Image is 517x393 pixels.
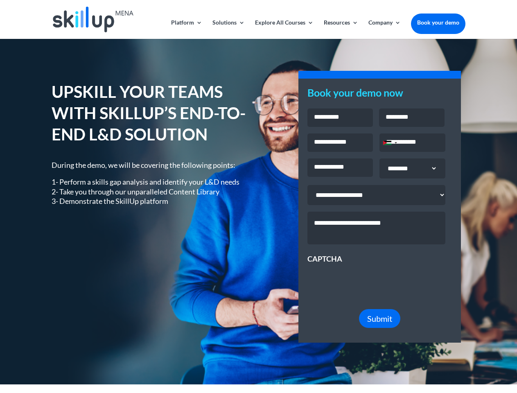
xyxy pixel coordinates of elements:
[307,254,342,264] label: CAPTCHA
[212,20,245,39] a: Solutions
[52,81,247,149] h1: UPSKILL YOUR TEAMS WITH SKILLUP’S END-TO-END L&D SOLUTION
[171,20,202,39] a: Platform
[307,88,452,102] h3: Book your demo now
[53,7,133,32] img: Skillup Mena
[255,20,314,39] a: Explore All Courses
[324,20,358,39] a: Resources
[380,134,400,151] div: Selected country
[411,14,465,32] a: Book your demo
[307,264,432,296] iframe: reCAPTCHA
[52,177,247,206] p: 1- Perform a skills gap analysis and identify your L&D needs 2- Take you through our unparalleled...
[359,309,400,328] button: Submit
[368,20,401,39] a: Company
[52,160,247,206] div: During the demo, we will be covering the following points:
[367,314,392,323] span: Submit
[381,305,517,393] iframe: Chat Widget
